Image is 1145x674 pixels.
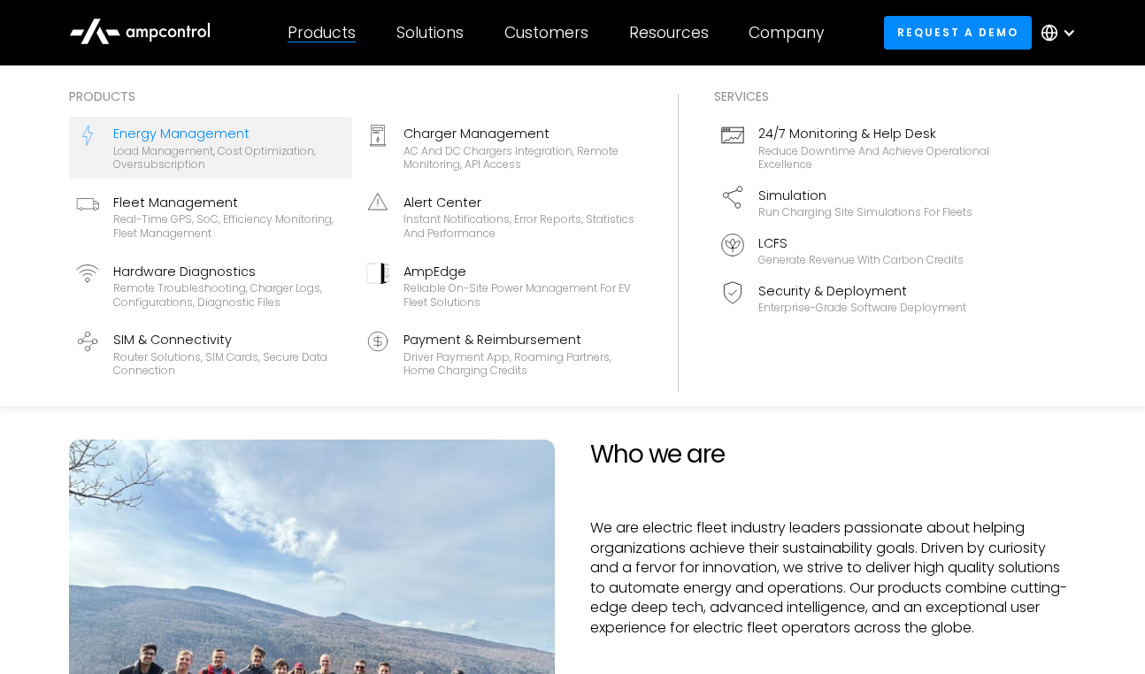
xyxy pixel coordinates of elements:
div: Charger Management [403,124,635,143]
div: Router Solutions, SIM Cards, Secure Data Connection [113,350,345,378]
div: LCFS [758,234,964,253]
a: SimulationRun charging site simulations for fleets [714,179,997,226]
a: AmpEdgeReliable On-site Power Management for EV Fleet Solutions [359,255,642,317]
div: 24/7 Monitoring & Help Desk [758,124,990,143]
div: Company [749,23,824,42]
div: Resources [629,23,709,42]
div: Instant notifications, error reports, statistics and performance [403,212,635,240]
a: LCFSGenerate revenue with carbon credits [714,226,997,274]
div: SIM & Connectivity [113,330,345,349]
h2: Who we are [590,440,1076,470]
a: Security & DeploymentEnterprise-grade software deployment [714,274,997,322]
a: Payment & ReimbursementDriver Payment App, Roaming Partners, Home Charging Credits [359,323,642,385]
a: SIM & ConnectivityRouter Solutions, SIM Cards, Secure Data Connection [69,323,352,385]
div: Alert Center [403,193,635,212]
a: 24/7 Monitoring & Help DeskReduce downtime and achieve operational excellence [714,117,997,179]
div: Reliable On-site Power Management for EV Fleet Solutions [403,281,635,309]
div: AC and DC chargers integration, remote monitoring, API access [403,144,635,172]
div: Load management, cost optimization, oversubscription [113,144,345,172]
div: Energy Management [113,124,345,143]
div: Run charging site simulations for fleets [758,205,972,219]
div: AmpEdge [403,262,635,281]
div: Solutions [396,23,464,42]
div: Remote troubleshooting, charger logs, configurations, diagnostic files [113,281,345,309]
div: Customers [504,23,588,42]
div: Real-time GPS, SoC, efficiency monitoring, fleet management [113,212,345,240]
p: We are electric fleet industry leaders passionate about helping organizations achieve their susta... [590,518,1076,637]
a: Request a demo [884,16,1033,49]
div: Enterprise-grade software deployment [758,301,966,315]
div: Services [714,87,997,106]
a: Energy ManagementLoad management, cost optimization, oversubscription [69,117,352,179]
a: Hardware DiagnosticsRemote troubleshooting, charger logs, configurations, diagnostic files [69,255,352,317]
div: Products [69,87,642,106]
div: Reduce downtime and achieve operational excellence [758,144,990,172]
div: Fleet Management [113,193,345,212]
div: Security & Deployment [758,281,966,301]
div: Simulation [758,186,972,205]
a: Fleet ManagementReal-time GPS, SoC, efficiency monitoring, fleet management [69,186,352,248]
div: Hardware Diagnostics [113,262,345,281]
div: Products [288,23,356,42]
a: Alert CenterInstant notifications, error reports, statistics and performance [359,186,642,248]
div: Generate revenue with carbon credits [758,253,964,267]
div: Driver Payment App, Roaming Partners, Home Charging Credits [403,350,635,378]
div: Payment & Reimbursement [403,330,635,349]
a: Charger ManagementAC and DC chargers integration, remote monitoring, API access [359,117,642,179]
